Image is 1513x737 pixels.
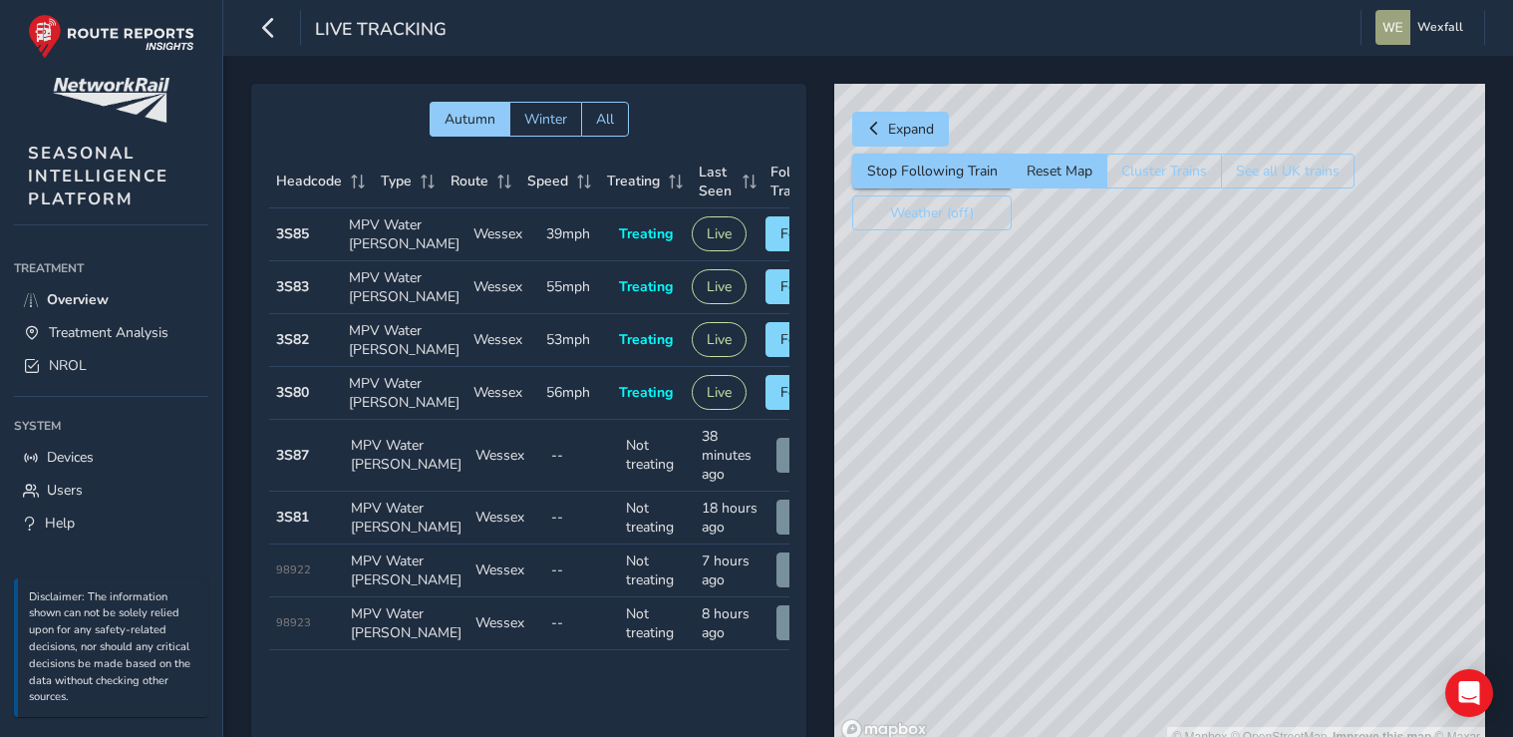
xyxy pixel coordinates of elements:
button: Cluster Trains [1106,154,1221,188]
button: View [776,500,838,535]
span: 98922 [276,562,311,577]
td: Wessex [468,492,544,545]
td: MPV Water [PERSON_NAME] [342,367,466,420]
td: Wessex [468,420,544,492]
span: Treating [619,383,673,402]
strong: 3S80 [276,383,309,402]
td: 56mph [539,367,612,420]
td: Wessex [466,261,539,314]
button: See all UK trains [1221,154,1355,188]
span: Devices [47,448,94,467]
button: View [776,553,838,587]
span: Headcode [276,172,342,190]
td: -- [544,597,620,650]
td: MPV Water [PERSON_NAME] [342,314,466,367]
span: Speed [527,172,568,190]
strong: 3S82 [276,330,309,349]
div: System [14,411,208,441]
td: MPV Water [PERSON_NAME] [342,261,466,314]
span: Treating [607,172,660,190]
td: Wessex [466,314,539,367]
td: MPV Water [PERSON_NAME] [344,420,468,492]
td: 8 hours ago [695,597,770,650]
a: NROL [14,349,208,382]
span: All [596,110,614,129]
span: Autumn [445,110,495,129]
p: Disclaimer: The information shown can not be solely relied upon for any safety-related decisions,... [29,589,198,707]
span: Follow [780,224,824,243]
td: -- [544,545,620,597]
span: Last Seen [699,163,736,200]
button: Reset Map [1012,154,1106,188]
a: Users [14,474,208,507]
span: Users [47,481,83,500]
td: Not treating [619,545,695,597]
a: Overview [14,283,208,316]
td: 39mph [539,208,612,261]
span: Wexfall [1417,10,1463,45]
td: Wessex [466,367,539,420]
button: Wexfall [1375,10,1470,45]
td: 55mph [539,261,612,314]
td: MPV Water [PERSON_NAME] [344,545,468,597]
img: customer logo [53,78,169,123]
a: Help [14,507,208,540]
td: Wessex [468,545,544,597]
span: NROL [49,356,87,375]
button: Follow [765,322,839,357]
span: SEASONAL INTELLIGENCE PLATFORM [28,142,168,210]
button: Weather (off) [852,195,1012,230]
span: Live Tracking [315,17,447,45]
span: Overview [47,290,109,309]
span: Treating [619,224,673,243]
button: Stop Following Train [852,154,1012,188]
td: 18 hours ago [695,492,770,545]
td: -- [544,420,620,492]
span: Treating [619,330,673,349]
td: MPV Water [PERSON_NAME] [342,208,466,261]
button: Live [692,216,747,251]
td: Wessex [468,597,544,650]
button: Follow [765,375,839,410]
span: Follow [780,277,824,296]
button: Follow [765,216,839,251]
strong: 3S83 [276,277,309,296]
img: diamond-layout [1375,10,1410,45]
div: Treatment [14,253,208,283]
td: -- [544,492,620,545]
span: Help [45,514,75,533]
button: View [776,605,838,640]
button: Follow [765,269,839,304]
td: Not treating [619,597,695,650]
td: 53mph [539,314,612,367]
a: Treatment Analysis [14,316,208,349]
td: MPV Water [PERSON_NAME] [344,597,468,650]
a: Devices [14,441,208,474]
button: Expand [852,112,949,147]
strong: 3S87 [276,446,309,465]
button: Live [692,322,747,357]
img: rr logo [28,14,194,59]
span: Treatment Analysis [49,323,168,342]
span: 98923 [276,615,311,630]
td: Not treating [619,492,695,545]
div: Open Intercom Messenger [1445,669,1493,717]
strong: 3S81 [276,508,309,527]
span: Route [451,172,488,190]
strong: 3S85 [276,224,309,243]
td: 7 hours ago [695,545,770,597]
button: Live [692,269,747,304]
button: View [776,438,838,473]
button: Autumn [430,102,509,137]
span: Follow [780,330,824,349]
span: Winter [524,110,567,129]
button: All [581,102,629,137]
span: Follow Train [770,163,818,200]
span: Follow [780,383,824,402]
button: Live [692,375,747,410]
td: 38 minutes ago [695,420,770,492]
td: MPV Water [PERSON_NAME] [344,492,468,545]
span: Expand [888,120,934,139]
button: Winter [509,102,581,137]
td: Wessex [466,208,539,261]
